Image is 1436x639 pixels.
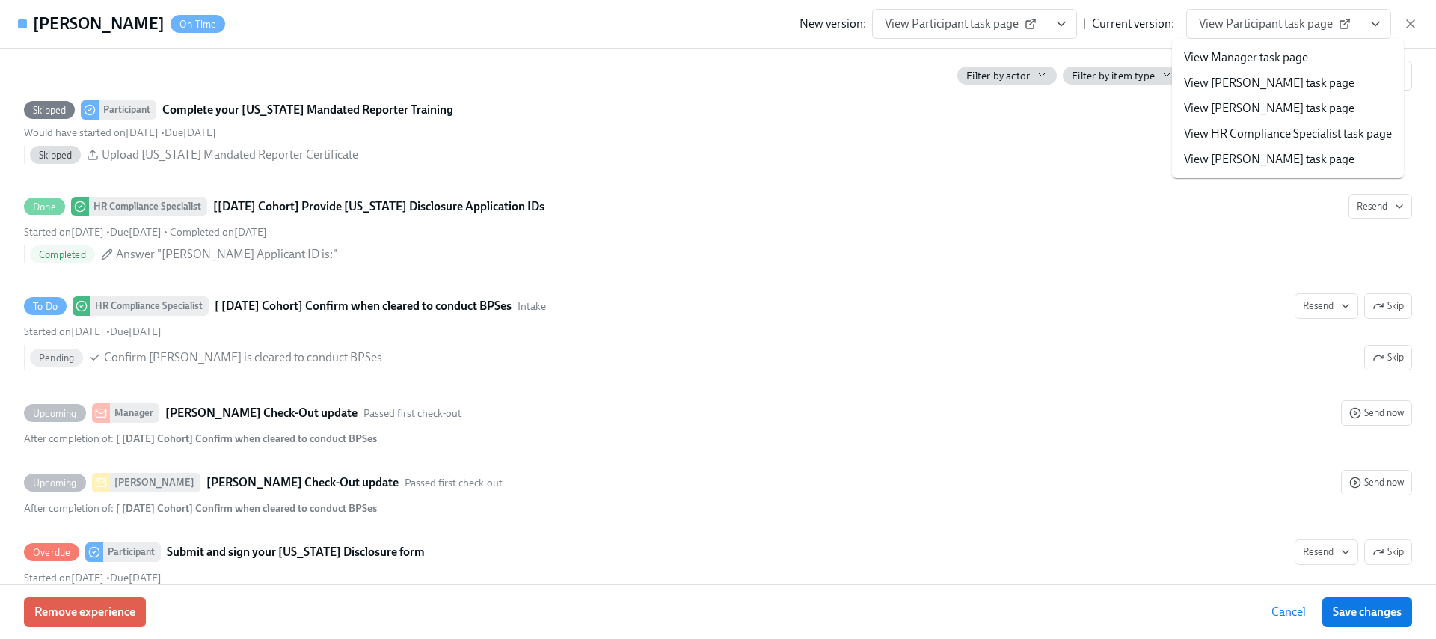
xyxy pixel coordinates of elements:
a: View [PERSON_NAME] task page [1184,100,1354,117]
span: Answer "[PERSON_NAME] Applicant ID is:" [116,246,337,263]
span: Filter by actor [966,69,1030,83]
span: Skipped [30,150,81,161]
span: Send now [1349,406,1404,421]
span: Resend [1303,299,1350,314]
a: View Participant task page [1186,9,1360,39]
span: Cancel [1271,605,1306,620]
span: Resend [1303,545,1350,560]
button: View task page [1360,9,1391,39]
span: This task uses the "Intake" audience [518,299,546,314]
span: To Do [24,301,67,312]
span: Friday, September 26th 2025, 10:00 am [110,572,162,584]
div: | [1083,16,1086,32]
div: After completion of : [24,432,377,446]
button: Cancel [1261,597,1316,627]
span: Send now [1349,475,1404,490]
button: Filter by item type [1063,67,1182,85]
span: Filter by item type [1072,69,1155,83]
button: UpcomingManager[PERSON_NAME] Check-Out updatePassed first check-outAfter completion of: [ [DATE] ... [1341,400,1412,426]
span: Friday, October 3rd 2025, 10:00 am [165,126,216,139]
div: • [24,571,162,585]
div: Participant [103,542,161,562]
a: View HR Compliance Specialist task page [1184,126,1392,142]
span: View Participant task page [1199,16,1348,31]
span: Upload [US_STATE] Mandated Reporter Certificate [102,147,358,163]
strong: [PERSON_NAME] Check-Out update [206,474,399,492]
strong: [ [DATE] Cohort] Confirm when cleared to conduct BPSes [116,502,377,515]
span: Remove experience [34,605,135,620]
span: Resend [1357,199,1404,214]
span: Save changes [1333,605,1402,620]
span: Monday, September 22nd 2025, 10:00 am [24,126,159,139]
button: View task page [1046,9,1077,39]
span: Pending [30,352,83,364]
span: Overdue [24,547,79,558]
div: Participant [99,100,156,120]
button: OverdueParticipantSubmit and sign your [US_STATE] Disclosure formSkipStarted on[DATE] •Due[DATE] ... [1295,539,1358,565]
button: To DoHR Compliance Specialist[ [DATE] Cohort] Confirm when cleared to conduct BPSesIntakeSkipStar... [1295,293,1358,319]
a: View Participant task page [872,9,1046,39]
strong: Complete your [US_STATE] Mandated Reporter Training [162,101,453,119]
div: After completion of : [24,501,377,516]
div: New version: [800,16,866,32]
span: Upcoming [24,477,86,489]
div: Manager [110,403,159,423]
button: Filter by actor [957,67,1057,85]
span: Sunday, October 5th 2025, 10:00 am [110,325,162,338]
button: Save changes [1322,597,1412,627]
span: On Time [171,19,225,30]
span: Confirm [PERSON_NAME] is cleared to conduct BPSes [104,349,382,366]
span: Skip [1372,545,1404,560]
span: Skipped [24,105,75,116]
div: HR Compliance Specialist [90,296,209,316]
strong: [ [DATE] Cohort] Confirm when cleared to conduct BPSes [116,432,377,445]
span: Upcoming [24,408,86,419]
strong: [ [DATE] Cohort] Confirm when cleared to conduct BPSes [215,297,512,315]
span: Thursday, September 25th 2025, 10:01 am [24,325,104,338]
span: Thursday, October 2nd 2025, 1:34 pm [24,572,104,584]
span: View Participant task page [885,16,1034,31]
span: Done [24,201,65,213]
span: This message uses the "Passed first check-out" audience [363,406,461,421]
a: View [PERSON_NAME] task page [1184,151,1354,168]
span: Skip [1372,299,1404,314]
span: Wednesday, September 24th 2025, 10:01 am [24,226,104,239]
span: Skip [1372,350,1404,365]
span: Thursday, September 25th 2025, 10:00 am [110,226,162,239]
button: OverdueParticipantSubmit and sign your [US_STATE] Disclosure formResendStarted on[DATE] •Due[DATE... [1364,539,1412,565]
button: Upcoming[PERSON_NAME][PERSON_NAME] Check-Out updatePassed first check-outAfter completion of: [ [... [1341,470,1412,495]
strong: [PERSON_NAME] Check-Out update [165,404,358,422]
div: • [24,126,216,140]
button: Remove experience [24,597,146,627]
div: HR Compliance Specialist [89,197,207,216]
a: View Manager task page [1184,49,1308,66]
strong: Submit and sign your [US_STATE] Disclosure form [167,543,425,561]
h4: [PERSON_NAME] [33,13,165,35]
button: To DoHR Compliance Specialist[ [DATE] Cohort] Confirm when cleared to conduct BPSesIntakeResendSk... [1364,345,1412,370]
div: • • [24,225,267,239]
strong: [[DATE] Cohort] Provide [US_STATE] Disclosure Application IDs [213,198,544,215]
span: Completed [30,249,95,260]
div: • [24,325,162,339]
div: Current version: [1092,16,1174,32]
button: DoneHR Compliance Specialist[[DATE] Cohort] Provide [US_STATE] Disclosure Application IDsStarted ... [1348,194,1412,219]
a: View [PERSON_NAME] task page [1184,75,1354,91]
span: This message uses the "Passed first check-out" audience [405,476,503,490]
button: To DoHR Compliance Specialist[ [DATE] Cohort] Confirm when cleared to conduct BPSesIntakeResendSt... [1364,293,1412,319]
span: Thursday, October 2nd 2025, 1:34 pm [170,226,267,239]
div: [PERSON_NAME] [110,473,200,492]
